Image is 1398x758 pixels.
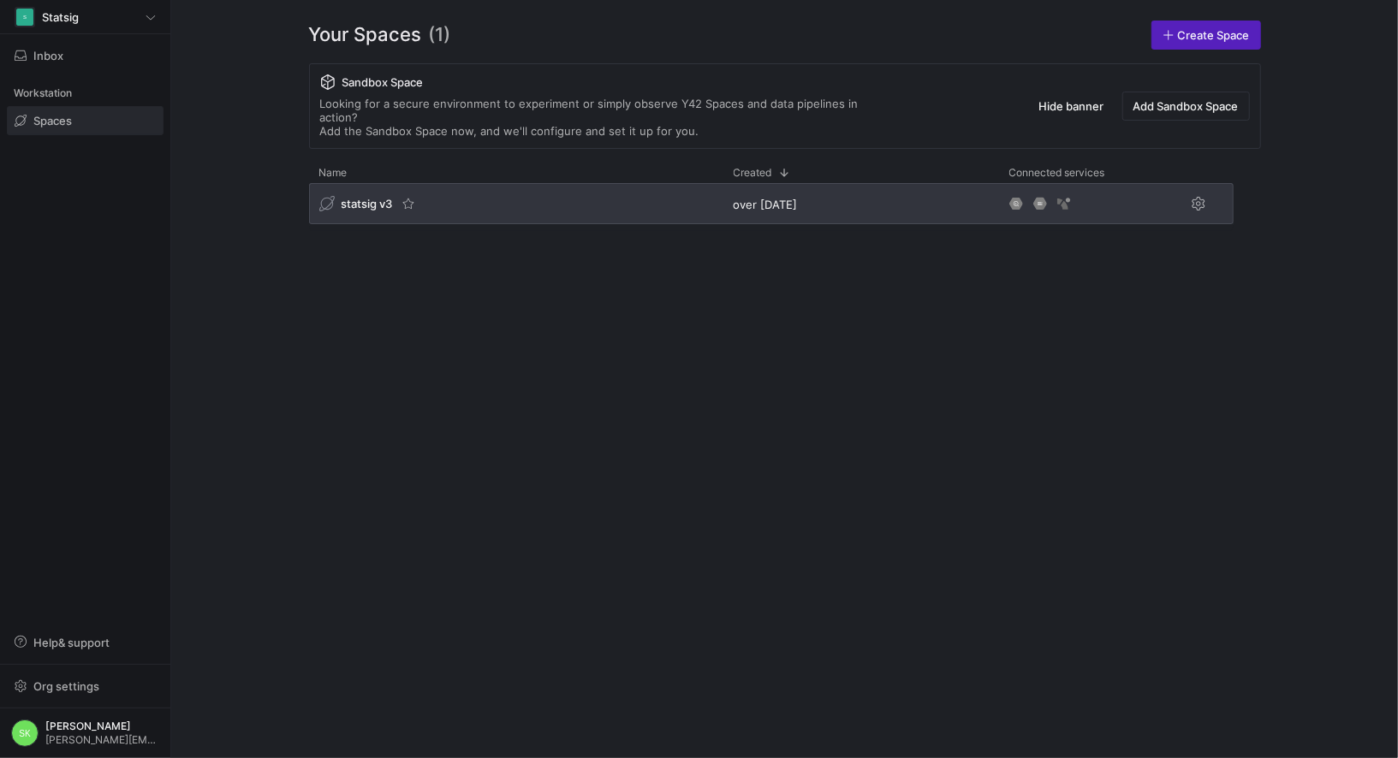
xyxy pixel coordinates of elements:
button: SK[PERSON_NAME][PERSON_NAME][EMAIL_ADDRESS][DOMAIN_NAME] [7,715,164,751]
span: Create Space [1178,28,1250,42]
button: Inbox [7,41,164,70]
span: Inbox [33,49,63,62]
span: Add Sandbox Space [1133,99,1239,113]
span: over [DATE] [734,198,798,211]
a: Spaces [7,106,164,135]
span: Org settings [33,679,99,693]
span: (1) [429,21,451,50]
button: Add Sandbox Space [1122,92,1250,121]
span: Help & support [33,636,110,649]
span: Connected services [1009,167,1105,179]
div: Press SPACE to select this row. [309,183,1234,231]
button: Org settings [7,672,164,701]
div: S [16,9,33,26]
span: Name [319,167,348,179]
button: Hide banner [1028,92,1115,121]
a: Org settings [7,681,164,695]
span: statsig v3 [342,197,393,210]
span: Your Spaces [309,21,422,50]
div: SK [11,720,39,747]
div: Looking for a secure environment to experiment or simply observe Y42 Spaces and data pipelines in... [320,97,894,138]
span: Sandbox Space [342,75,424,89]
div: Workstation [7,80,164,106]
span: Created [734,167,772,179]
span: Spaces [33,114,72,127]
a: Create Space [1151,21,1261,50]
span: Hide banner [1039,99,1104,113]
span: Statsig [42,10,79,24]
span: [PERSON_NAME] [45,720,159,732]
button: Help& support [7,628,164,657]
span: [PERSON_NAME][EMAIL_ADDRESS][DOMAIN_NAME] [45,734,159,746]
